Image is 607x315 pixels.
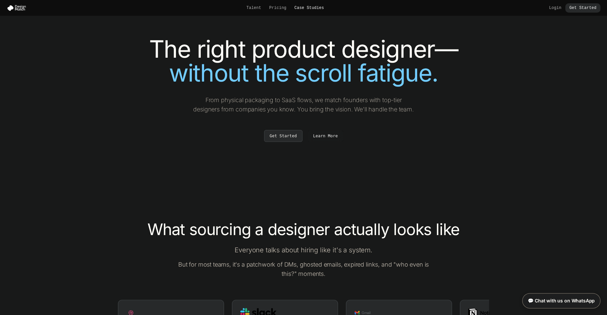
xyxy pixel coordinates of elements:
a: 💬 Chat with us on WhatsApp [522,293,600,308]
img: Design Match [7,5,29,11]
a: Talent [247,5,261,11]
p: But for most teams, it's a patchwork of DMs, ghosted emails, expired links, and "who even is this... [176,260,431,279]
a: Pricing [269,5,286,11]
p: Everyone talks about hiring like it's a system. [176,245,431,255]
h2: What sourcing a designer actually looks like [118,221,489,237]
a: Get Started [565,3,600,13]
h1: The right product designer— [118,37,489,85]
a: Login [549,5,561,11]
a: Case Studies [294,5,324,11]
a: Get Started [264,130,303,142]
span: without the scroll fatigue. [169,58,438,87]
p: From physical packaging to SaaS flows, we match founders with top-tier designers from companies y... [192,95,415,114]
a: Learn More [308,130,343,142]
